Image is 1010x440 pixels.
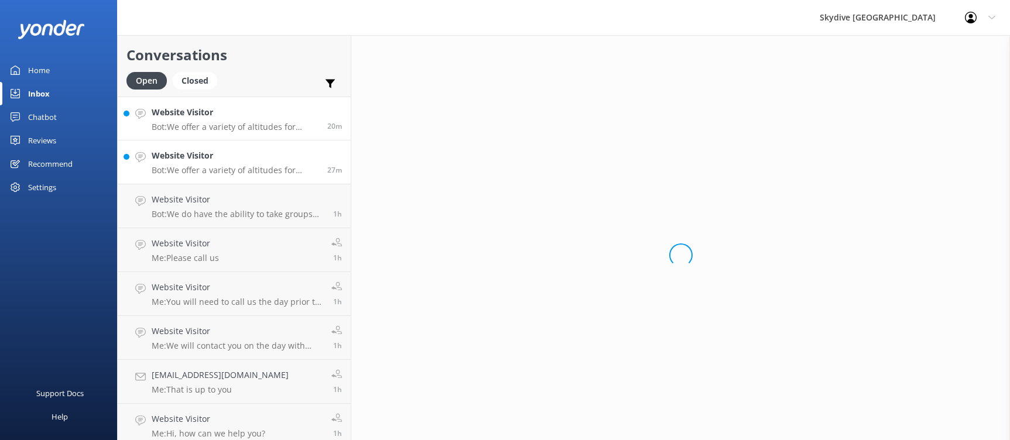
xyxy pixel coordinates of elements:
div: Inbox [28,82,50,105]
p: Bot: We offer a variety of altitudes for skydiving, with all dropzones providing jumps up to 15,0... [152,165,319,176]
div: Support Docs [36,381,84,405]
h4: Website Visitor [152,106,319,119]
span: Sep 16 2025 11:50am (UTC +10:00) Australia/Brisbane [327,165,342,175]
img: yonder-white-logo.png [18,20,85,39]
div: Reviews [28,129,56,152]
h4: Website Visitor [152,281,323,294]
a: [EMAIL_ADDRESS][DOMAIN_NAME]Me:That is up to you1h [118,360,351,404]
p: Bot: We offer a variety of altitudes for skydiving, with all dropzones providing jumps up to 15,0... [152,122,319,132]
h4: Website Visitor [152,193,324,206]
span: Sep 16 2025 11:05am (UTC +10:00) Australia/Brisbane [333,297,342,307]
a: Website VisitorBot:We offer a variety of altitudes for skydiving, with all dropzones providing ju... [118,140,351,184]
span: Sep 16 2025 11:57am (UTC +10:00) Australia/Brisbane [327,121,342,131]
p: Me: You will need to call us the day prior to find out if there is space on the shuttle bus to br... [152,297,323,307]
div: Closed [173,72,217,90]
div: Recommend [28,152,73,176]
p: Me: That is up to you [152,384,289,395]
span: Sep 16 2025 11:02am (UTC +10:00) Australia/Brisbane [333,428,342,438]
span: Sep 16 2025 11:07am (UTC +10:00) Australia/Brisbane [333,209,342,219]
a: Website VisitorMe:You will need to call us the day prior to find out if there is space on the shu... [118,272,351,316]
div: Open [126,72,167,90]
span: Sep 16 2025 11:05am (UTC +10:00) Australia/Brisbane [333,253,342,263]
h4: Website Visitor [152,237,219,250]
span: Sep 16 2025 11:04am (UTC +10:00) Australia/Brisbane [333,384,342,394]
p: Bot: We do have the ability to take groups on the same plane; however, group sizes can vary depen... [152,209,324,219]
a: Website VisitorMe:Please call us1h [118,228,351,272]
a: Website VisitorBot:We do have the ability to take groups on the same plane; however, group sizes ... [118,184,351,228]
p: Me: Please call us [152,253,219,263]
div: Settings [28,176,56,199]
h4: Website Visitor [152,149,319,162]
a: Website VisitorBot:We offer a variety of altitudes for skydiving, with all dropzones providing ju... [118,97,351,140]
div: Help [52,405,68,428]
span: Sep 16 2025 11:04am (UTC +10:00) Australia/Brisbane [333,341,342,350]
h4: [EMAIL_ADDRESS][DOMAIN_NAME] [152,369,289,381]
a: Closed [173,74,223,87]
a: Open [126,74,173,87]
p: Me: We will contact you on the day with updates if needed [152,341,323,351]
h4: Website Visitor [152,325,323,338]
h2: Conversations [126,44,342,66]
h4: Website Visitor [152,412,265,425]
div: Home [28,59,50,82]
div: Chatbot [28,105,57,129]
p: Me: Hi, how can we help you? [152,428,265,439]
a: Website VisitorMe:We will contact you on the day with updates if needed1h [118,316,351,360]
